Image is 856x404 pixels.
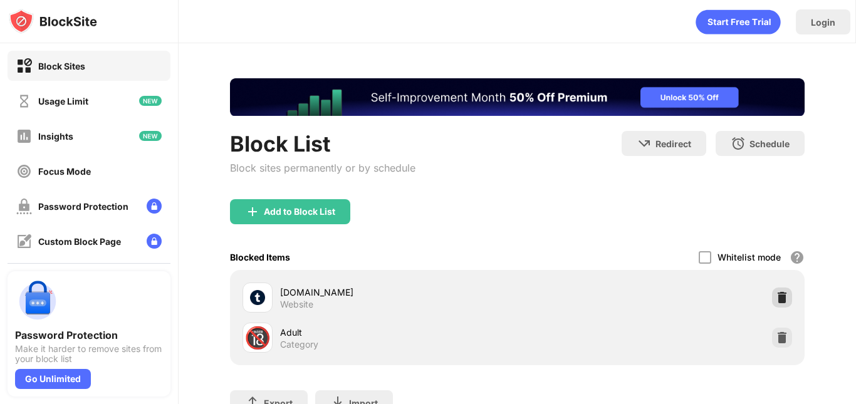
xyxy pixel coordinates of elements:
div: 🔞 [244,325,271,351]
div: Website [280,299,313,310]
img: password-protection-off.svg [16,199,32,214]
img: insights-off.svg [16,128,32,144]
div: Password Protection [15,329,163,341]
img: time-usage-off.svg [16,93,32,109]
img: block-on.svg [16,58,32,74]
div: Adult [280,326,518,339]
div: [DOMAIN_NAME] [280,286,518,299]
div: Make it harder to remove sites from your block list [15,344,163,364]
img: new-icon.svg [139,96,162,106]
div: Blocked Items [230,252,290,262]
div: Password Protection [38,201,128,212]
div: Category [280,339,318,350]
img: new-icon.svg [139,131,162,141]
div: Insights [38,131,73,142]
div: Custom Block Page [38,236,121,247]
div: Block Sites [38,61,85,71]
div: Block List [230,131,415,157]
img: favicons [250,290,265,305]
div: Go Unlimited [15,369,91,389]
img: push-password-protection.svg [15,279,60,324]
div: Focus Mode [38,166,91,177]
iframe: Banner [230,78,805,116]
img: customize-block-page-off.svg [16,234,32,249]
img: lock-menu.svg [147,199,162,214]
div: Redirect [655,138,691,149]
div: Add to Block List [264,207,335,217]
div: Block sites permanently or by schedule [230,162,415,174]
div: Login [811,17,835,28]
img: lock-menu.svg [147,234,162,249]
div: Schedule [749,138,790,149]
div: Usage Limit [38,96,88,106]
img: logo-blocksite.svg [9,9,97,34]
div: Whitelist mode [718,252,781,262]
div: animation [696,9,781,34]
img: focus-off.svg [16,163,32,179]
